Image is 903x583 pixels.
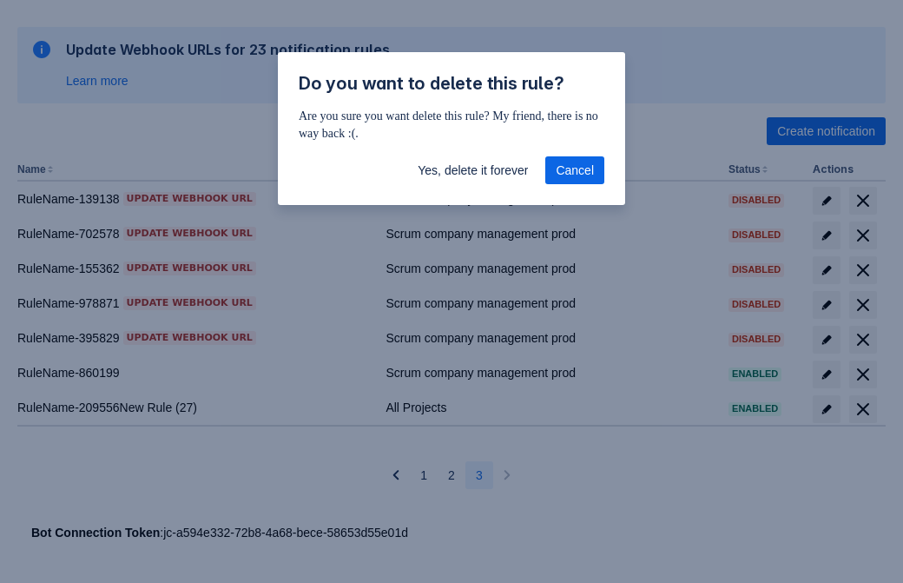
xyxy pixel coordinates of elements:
[545,156,604,184] button: Cancel
[299,108,604,142] p: Are you sure you want delete this rule? My friend, there is no way back :(.
[418,156,528,184] span: Yes, delete it forever
[407,156,538,184] button: Yes, delete it forever
[556,156,594,184] span: Cancel
[299,73,564,94] span: Do you want to delete this rule?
